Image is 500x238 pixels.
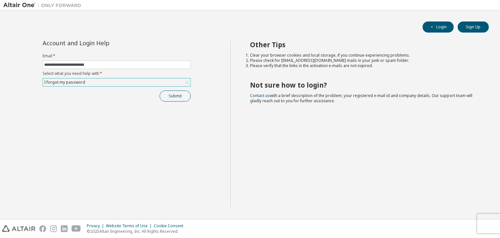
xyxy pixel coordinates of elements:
img: facebook.svg [39,225,46,232]
span: with a brief description of the problem, your registered e-mail id and company details. Our suppo... [250,93,473,104]
button: Sign Up [458,21,489,33]
img: Altair One [3,2,85,8]
div: Privacy [87,223,106,229]
h2: Not sure how to login? [250,81,478,89]
div: I forgot my password [43,78,191,86]
div: Website Terms of Use [106,223,154,229]
li: Please verify that the links in the activation e-mails are not expired. [250,63,478,68]
p: © 2025 Altair Engineering, Inc. All Rights Reserved. [87,229,187,234]
button: Submit [160,91,191,102]
h2: Other Tips [250,40,478,49]
li: Please check for [EMAIL_ADDRESS][DOMAIN_NAME] mails in your junk or spam folder. [250,58,478,63]
li: Clear your browser cookies and local storage, if you continue experiencing problems. [250,53,478,58]
img: youtube.svg [72,225,81,232]
label: Select what you need help with [43,71,191,76]
div: Cookie Consent [154,223,187,229]
a: Contact us [250,93,270,98]
img: linkedin.svg [61,225,68,232]
button: Login [423,21,454,33]
img: instagram.svg [50,225,57,232]
div: Account and Login Help [43,40,161,46]
div: I forgot my password [43,79,86,86]
label: Email [43,53,191,59]
img: altair_logo.svg [2,225,35,232]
